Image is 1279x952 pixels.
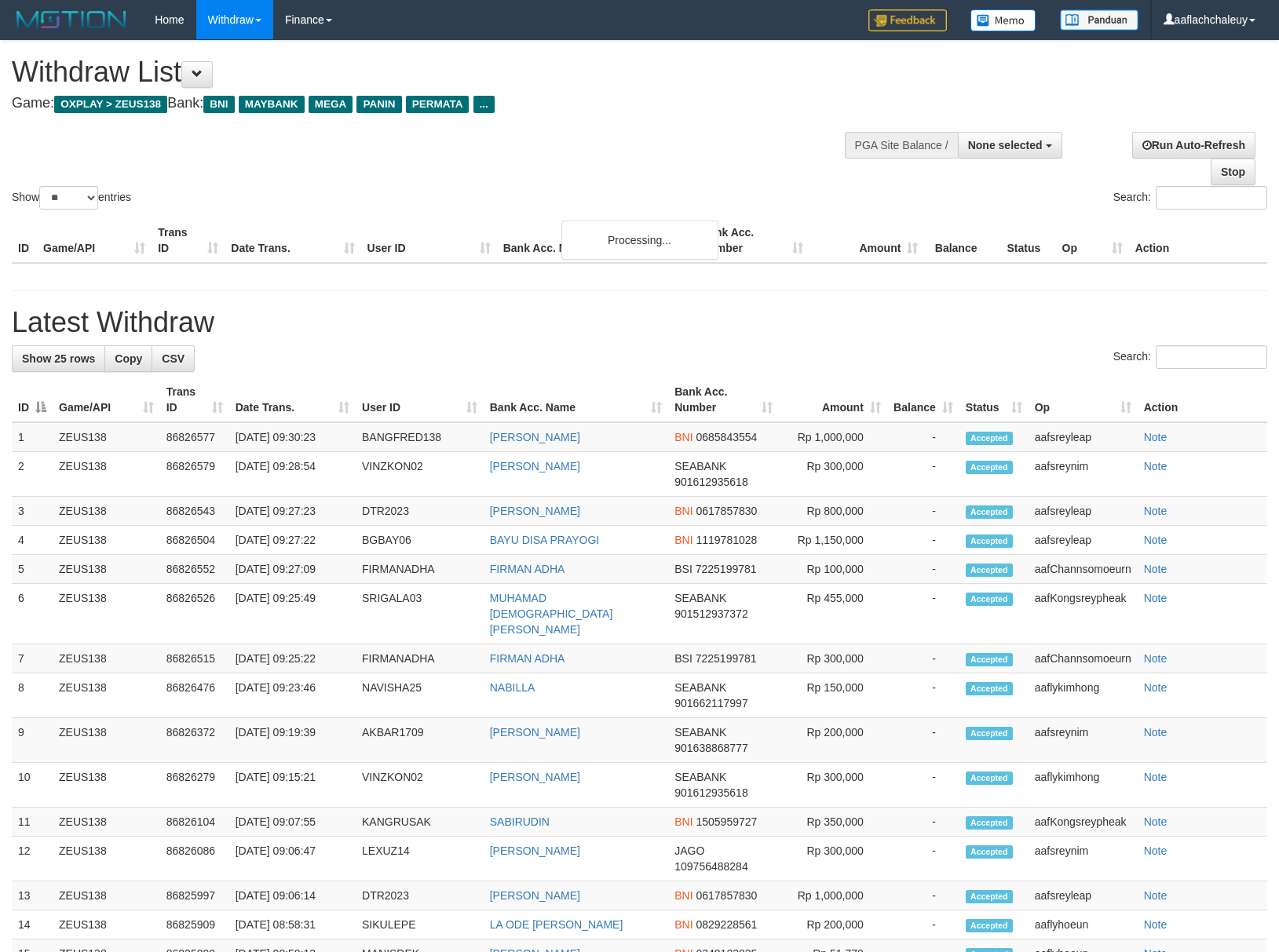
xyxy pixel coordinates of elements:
[12,497,53,526] td: 3
[887,837,959,881] td: -
[12,57,837,88] h1: Withdraw List
[1029,422,1138,452] td: aafsreyleap
[1113,345,1267,369] label: Search:
[1144,460,1168,472] a: Note
[674,860,747,873] span: Copy 109756488284 to clipboard
[779,584,887,644] td: Rp 455,000
[356,837,484,881] td: LEXUZ14
[696,505,757,517] span: Copy 0617857830 to clipboard
[160,673,229,718] td: 86826476
[160,497,229,526] td: 86826543
[229,718,356,763] td: [DATE] 09:19:39
[356,378,484,422] th: User ID: activate to sort column ascending
[203,96,234,113] span: BNI
[490,918,623,931] a: LA ODE [PERSON_NAME]
[160,378,229,422] th: Trans ID: activate to sort column ascending
[674,652,692,665] span: BSI
[229,910,356,939] td: [DATE] 08:58:31
[1144,505,1168,517] a: Note
[966,432,1013,445] span: Accepted
[490,652,565,665] a: FIRMAN ADHA
[356,763,484,808] td: VINZKON02
[497,218,695,263] th: Bank Acc. Name
[356,555,484,584] td: FIRMANADHA
[887,555,959,584] td: -
[53,378,160,422] th: Game/API: activate to sort column ascending
[674,592,726,604] span: SEABANK
[160,808,229,837] td: 86826104
[12,96,837,111] h4: Game: Bank:
[53,584,160,644] td: ZEUS138
[887,910,959,939] td: -
[229,881,356,910] td: [DATE] 09:06:14
[674,431,692,443] span: BNI
[674,742,747,754] span: Copy 901638868777 to clipboard
[674,563,692,575] span: BSI
[12,218,37,263] th: ID
[229,452,356,497] td: [DATE] 09:28:54
[53,808,160,837] td: ZEUS138
[1144,681,1168,694] a: Note
[361,218,497,263] th: User ID
[674,844,704,857] span: JAGO
[53,526,160,555] td: ZEUS138
[966,890,1013,903] span: Accepted
[12,808,53,837] td: 11
[1144,918,1168,931] a: Note
[696,918,757,931] span: Copy 0829228561 to clipboard
[696,652,757,665] span: Copy 7225199781 to clipboard
[1029,881,1138,910] td: aafsreyleap
[1144,534,1168,546] a: Note
[53,718,160,763] td: ZEUS138
[1056,218,1129,263] th: Op
[674,476,747,488] span: Copy 901612935618 to clipboard
[12,763,53,808] td: 10
[37,218,152,263] th: Game/API
[12,555,53,584] td: 5
[1029,910,1138,939] td: aaflyhoeun
[779,555,887,584] td: Rp 100,000
[104,345,152,372] a: Copy
[229,526,356,555] td: [DATE] 09:27:22
[53,452,160,497] td: ZEUS138
[674,889,692,902] span: BNI
[39,186,98,210] select: Showentries
[966,461,1013,474] span: Accepted
[779,673,887,718] td: Rp 150,000
[160,910,229,939] td: 86825909
[887,378,959,422] th: Balance: activate to sort column ascending
[809,218,924,263] th: Amount
[12,673,53,718] td: 8
[160,584,229,644] td: 86826526
[229,673,356,718] td: [DATE] 09:23:46
[152,218,225,263] th: Trans ID
[674,918,692,931] span: BNI
[868,9,947,31] img: Feedback.jpg
[490,563,565,575] a: FIRMAN ADHA
[12,378,53,422] th: ID: activate to sort column descending
[1144,563,1168,575] a: Note
[1144,431,1168,443] a: Note
[356,718,484,763] td: AKBAR1709
[162,352,185,365] span: CSV
[1000,218,1055,263] th: Status
[12,718,53,763] td: 9
[674,460,726,472] span: SEABANK
[966,564,1013,577] span: Accepted
[695,218,809,263] th: Bank Acc. Number
[53,673,160,718] td: ZEUS138
[779,378,887,422] th: Amount: activate to sort column ascending
[1144,815,1168,828] a: Note
[1029,378,1138,422] th: Op: activate to sort column ascending
[1132,132,1255,159] a: Run Auto-Refresh
[53,555,160,584] td: ZEUS138
[490,460,580,472] a: [PERSON_NAME]
[1144,844,1168,857] a: Note
[12,345,105,372] a: Show 25 rows
[1144,889,1168,902] a: Note
[356,673,484,718] td: NAVISHA25
[966,682,1013,695] span: Accepted
[1029,763,1138,808] td: aaflykimhong
[674,505,692,517] span: BNI
[958,132,1062,159] button: None selected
